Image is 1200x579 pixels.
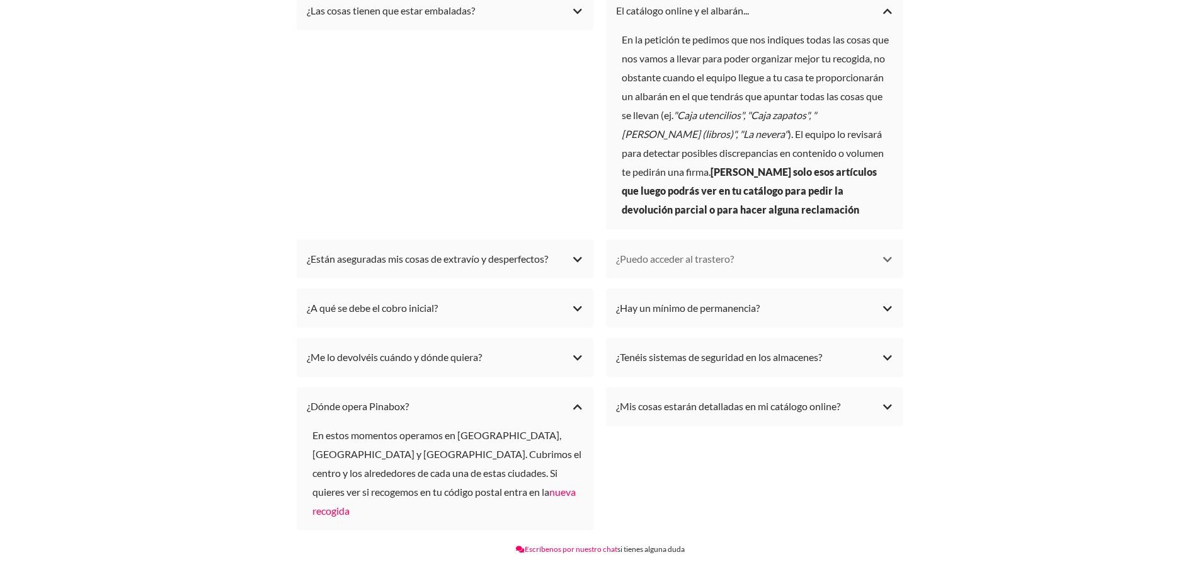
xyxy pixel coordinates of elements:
div: ¿Puedo acceder al trastero? [616,249,893,268]
div: ¿Hay un mínimo de permanencia? [616,299,893,318]
div: ¿Tenéis sistemas de seguridad en los almacenes? [616,348,893,367]
div: ¿Están aseguradas mis cosas de extravío y desperfectos? [307,249,584,268]
div: ¿A qué se debe el cobro inicial? [307,299,584,318]
div: Widget de chat [973,418,1200,579]
div: ¿Mis cosas estarán detalladas en mi catálogo online? [616,397,893,416]
div: En estos momentos operamos en [GEOGRAPHIC_DATA], [GEOGRAPHIC_DATA] y [GEOGRAPHIC_DATA]. Cubrimos ... [307,426,584,520]
div: ¿Me lo devolvéis cuándo y dónde quiera? [307,348,584,367]
i: "Caja utencilios", "Caja zapatos", "[PERSON_NAME] (libros)", "La nevera" [622,109,816,140]
div: ¿Las cosas tienen que estar embaladas? [307,1,584,20]
div: El catálogo online y el albarán... [616,1,893,20]
a: Escríbenos por nuestro chat [516,544,617,554]
b: [PERSON_NAME] solo esos artículos que luego podrás ver en tu catálogo para pedir la devolución pa... [622,166,877,215]
div: En la petición te pedimos que nos indiques todas las cosas que nos vamos a llevar para poder orga... [616,30,893,219]
small: si tienes alguna duda [516,544,685,554]
iframe: Chat Widget [973,418,1200,579]
div: ¿Dónde opera Pinabox? [307,397,584,416]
